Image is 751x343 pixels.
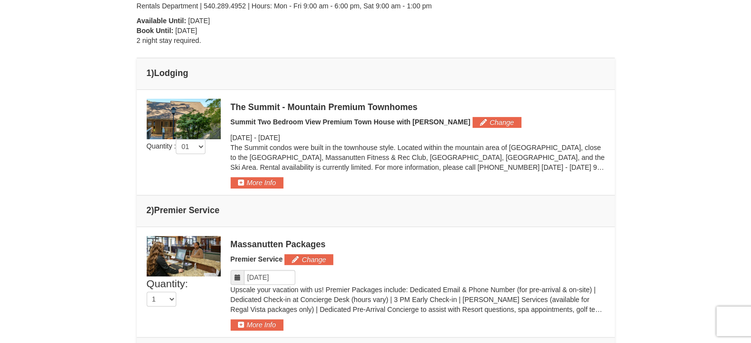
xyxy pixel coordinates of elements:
[151,205,154,215] span: )
[284,254,333,265] button: Change
[231,134,252,142] span: [DATE]
[137,37,201,44] span: 2 night stay required.
[231,143,605,172] p: The Summit condos were built in the townhouse style. Located within the mountain area of [GEOGRAP...
[231,177,283,188] button: More Info
[231,239,605,249] div: Massanutten Packages
[147,99,221,139] img: 19219034-1-0eee7e00.jpg
[231,255,283,263] span: Premier Service
[231,319,283,330] button: More Info
[175,27,197,35] span: [DATE]
[473,117,521,128] button: Change
[137,17,187,25] strong: Available Until:
[254,134,256,142] span: -
[147,236,221,276] img: 6619879-45-42d1442c.jpg
[258,134,280,142] span: [DATE]
[231,118,471,126] span: Summit Two Bedroom View Premium Town House with [PERSON_NAME]
[231,285,605,314] p: Upscale your vacation with us! Premier Packages include: Dedicated Email & Phone Number (for pre-...
[147,205,605,215] h4: 2 Premier Service
[188,17,210,25] span: [DATE]
[147,278,188,289] span: Quantity:
[137,27,174,35] strong: Book Until:
[151,68,154,78] span: )
[147,142,206,150] span: Quantity :
[147,68,605,78] h4: 1 Lodging
[231,102,605,112] div: The Summit - Mountain Premium Townhomes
